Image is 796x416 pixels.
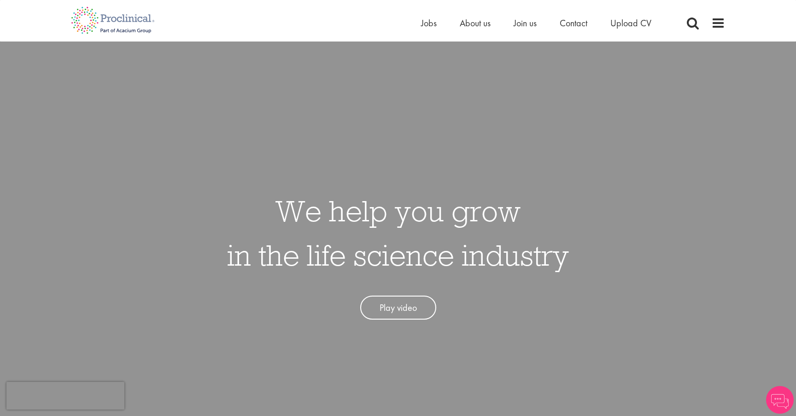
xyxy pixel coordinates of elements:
[360,296,436,320] a: Play video
[766,386,794,414] img: Chatbot
[421,17,437,29] a: Jobs
[514,17,537,29] a: Join us
[610,17,651,29] a: Upload CV
[560,17,587,29] a: Contact
[227,189,569,277] h1: We help you grow in the life science industry
[460,17,491,29] a: About us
